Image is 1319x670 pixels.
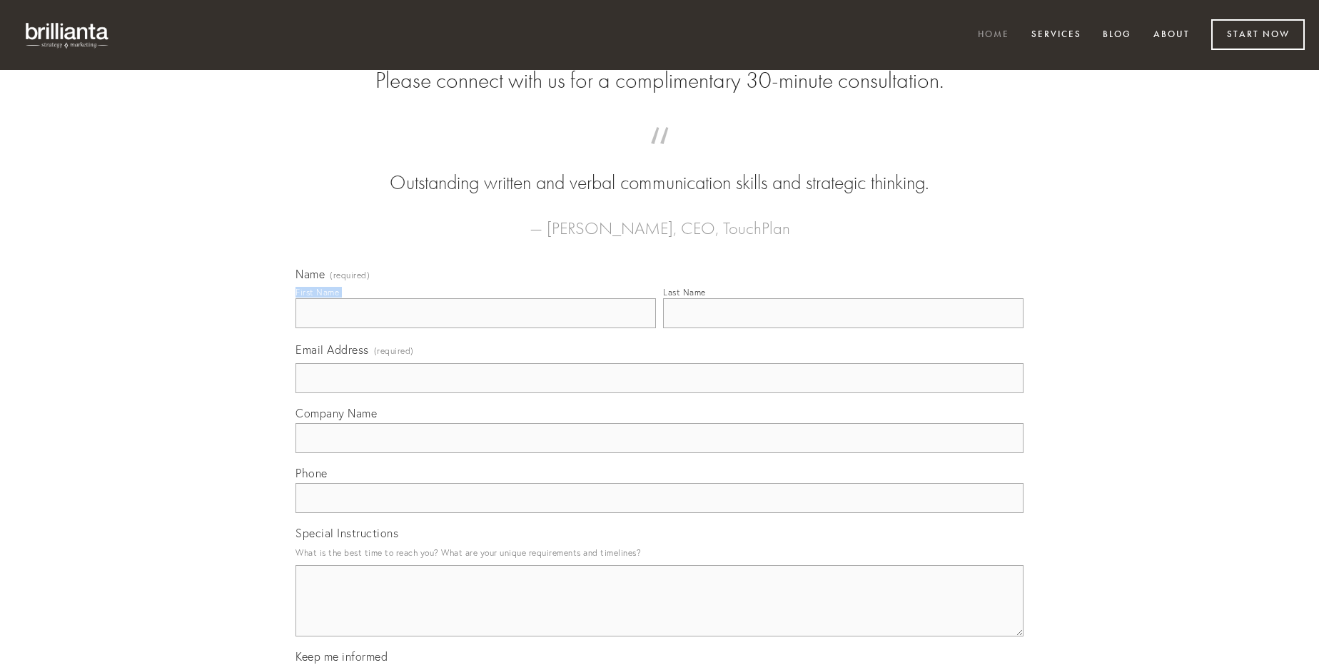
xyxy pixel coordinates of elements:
[1211,19,1305,50] a: Start Now
[295,543,1024,562] p: What is the best time to reach you? What are your unique requirements and timelines?
[295,466,328,480] span: Phone
[318,141,1001,197] blockquote: Outstanding written and verbal communication skills and strategic thinking.
[295,406,377,420] span: Company Name
[295,526,398,540] span: Special Instructions
[969,24,1019,47] a: Home
[318,197,1001,243] figcaption: — [PERSON_NAME], CEO, TouchPlan
[295,67,1024,94] h2: Please connect with us for a complimentary 30-minute consultation.
[1144,24,1199,47] a: About
[295,287,339,298] div: First Name
[374,341,414,360] span: (required)
[1093,24,1141,47] a: Blog
[330,271,370,280] span: (required)
[295,649,388,664] span: Keep me informed
[295,342,369,357] span: Email Address
[318,141,1001,169] span: “
[1022,24,1091,47] a: Services
[663,287,706,298] div: Last Name
[14,14,121,56] img: brillianta - research, strategy, marketing
[295,267,325,281] span: Name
